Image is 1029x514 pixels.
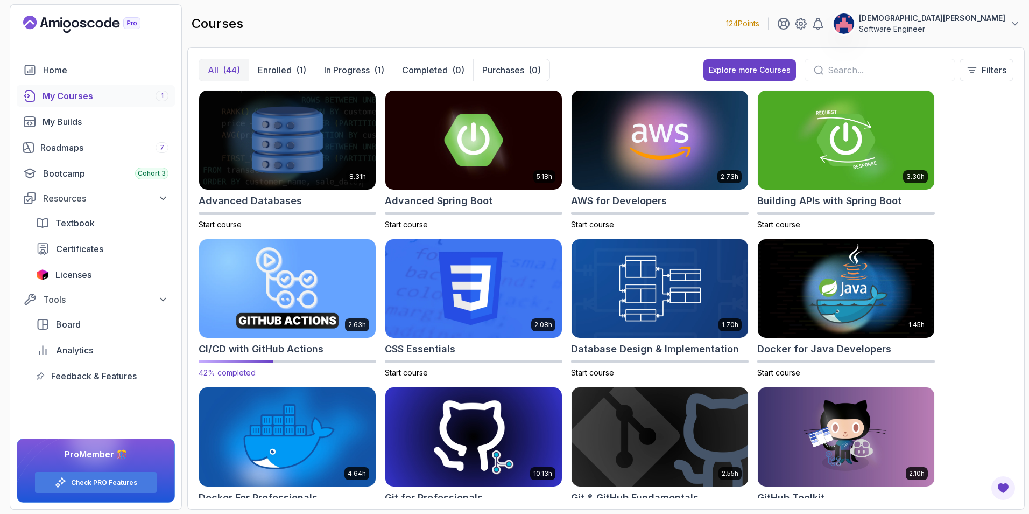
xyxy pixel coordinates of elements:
p: 4.64h [348,469,366,478]
a: licenses [30,264,175,286]
a: CI/CD with GitHub Actions card2.63hCI/CD with GitHub Actions42% completed [199,239,376,379]
button: Explore more Courses [703,59,796,81]
div: Explore more Courses [709,65,791,75]
button: Tools [17,290,175,309]
span: Textbook [55,217,95,230]
span: Licenses [55,268,91,281]
h2: Docker for Java Developers [757,342,891,357]
img: Git for Professionals card [385,387,562,487]
h2: Git for Professionals [385,490,483,505]
div: (1) [296,64,306,77]
img: user profile image [834,13,854,34]
p: 8.31h [349,172,366,181]
a: board [30,314,175,335]
div: Tools [43,293,168,306]
a: analytics [30,339,175,361]
button: Completed(0) [393,59,473,81]
span: Start course [757,368,800,377]
img: Building APIs with Spring Boot card [758,91,934,190]
span: Start course [571,220,614,229]
a: feedback [30,365,175,387]
img: Advanced Spring Boot card [385,91,562,190]
a: home [17,59,175,81]
p: 10.13h [533,469,552,478]
button: In Progress(1) [315,59,393,81]
img: Database Design & Implementation card [572,239,748,338]
p: Purchases [482,64,524,77]
img: GitHub Toolkit card [758,387,934,487]
h2: GitHub Toolkit [757,490,824,505]
p: All [208,64,219,77]
button: Filters [960,59,1013,81]
h2: Advanced Databases [199,193,302,209]
h2: CSS Essentials [385,342,455,357]
a: Landing page [23,16,165,33]
div: Resources [43,192,168,205]
h2: Git & GitHub Fundamentals [571,490,699,505]
h2: CI/CD with GitHub Actions [199,342,323,357]
input: Search... [828,64,946,77]
button: Purchases(0) [473,59,549,81]
p: Filters [982,64,1006,77]
a: builds [17,111,175,133]
div: Bootcamp [43,167,168,180]
div: My Builds [43,115,168,128]
img: AWS for Developers card [572,91,748,190]
div: (0) [528,64,541,77]
h2: Docker For Professionals [199,490,318,505]
h2: Database Design & Implementation [571,342,739,357]
a: courses [17,85,175,107]
span: 7 [160,143,164,152]
span: Certificates [56,242,103,255]
p: 2.73h [721,172,738,181]
button: Resources [17,189,175,208]
span: Cohort 3 [138,169,166,178]
h2: Advanced Spring Boot [385,193,492,209]
button: Check PRO Features [34,471,157,494]
img: Docker For Professionals card [199,387,376,487]
h2: Building APIs with Spring Boot [757,193,901,209]
div: (1) [374,64,384,77]
h2: courses [192,15,243,32]
a: certificates [30,238,175,260]
span: Start course [199,220,242,229]
img: Docker for Java Developers card [758,239,934,338]
button: All(44) [199,59,249,81]
span: 42% completed [199,368,256,377]
p: 1.70h [722,321,738,329]
p: Completed [402,64,448,77]
p: 5.18h [537,172,552,181]
img: Advanced Databases card [199,91,376,190]
div: Home [43,64,168,77]
p: 2.10h [909,469,925,478]
a: textbook [30,212,175,234]
button: Open Feedback Button [990,475,1016,501]
h2: AWS for Developers [571,193,667,209]
span: Start course [385,368,428,377]
p: 2.63h [348,321,366,329]
img: jetbrains icon [36,269,49,280]
div: (44) [223,64,240,77]
span: Start course [571,368,614,377]
div: (0) [452,64,464,77]
p: 124 Points [726,18,759,29]
a: bootcamp [17,163,175,184]
span: Start course [385,220,428,229]
button: user profile image[DEMOGRAPHIC_DATA][PERSON_NAME]Software Engineer [833,13,1020,34]
p: In Progress [324,64,370,77]
button: Enrolled(1) [249,59,315,81]
a: Check PRO Features [71,478,137,487]
span: Analytics [56,344,93,357]
span: 1 [161,92,164,100]
p: Enrolled [258,64,292,77]
p: 1.45h [908,321,925,329]
p: [DEMOGRAPHIC_DATA][PERSON_NAME] [859,13,1005,24]
img: Git & GitHub Fundamentals card [572,387,748,487]
span: Feedback & Features [51,370,137,383]
span: Board [56,318,81,331]
img: CSS Essentials card [385,239,562,338]
a: roadmaps [17,137,175,158]
div: My Courses [43,89,168,102]
div: Roadmaps [40,141,168,154]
